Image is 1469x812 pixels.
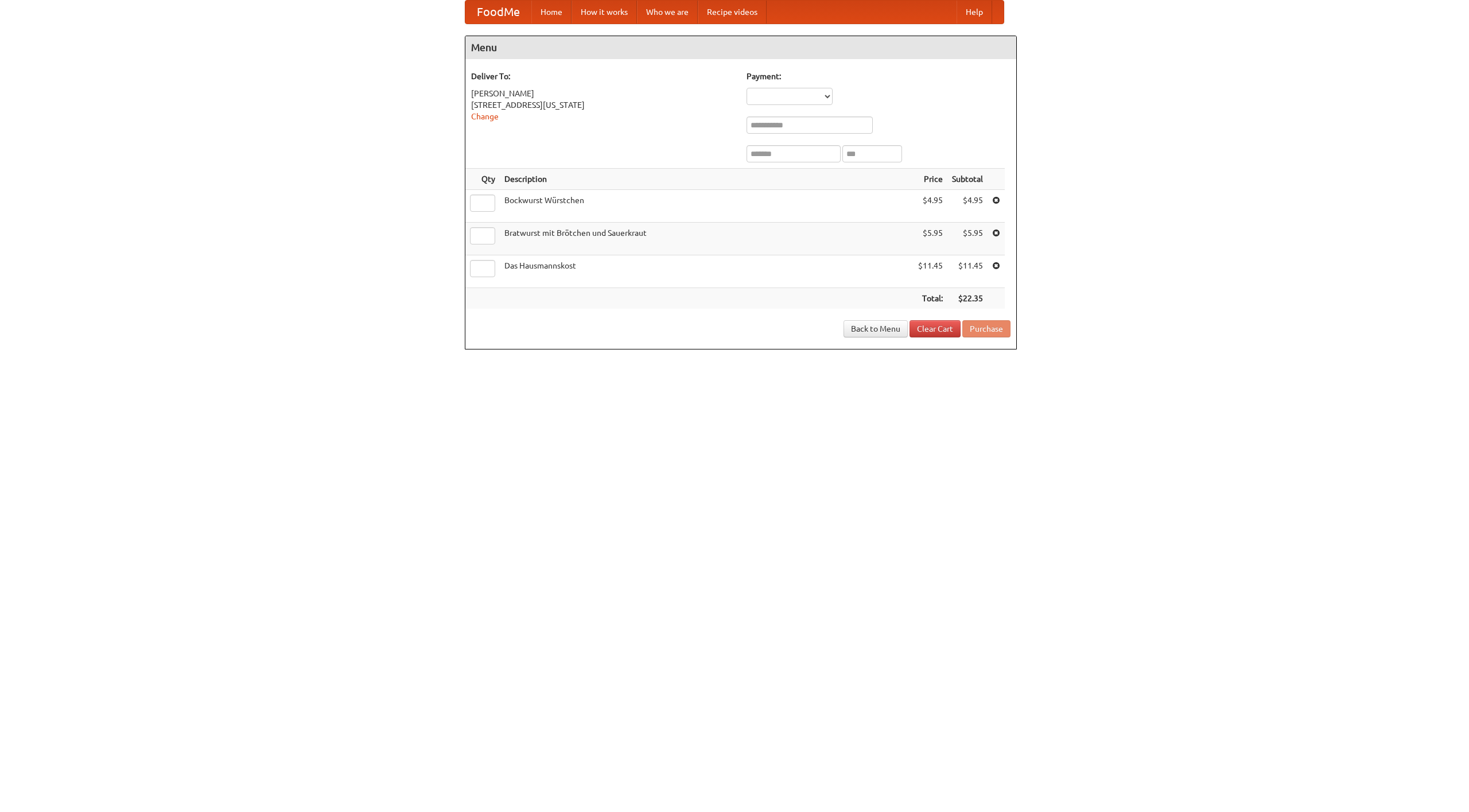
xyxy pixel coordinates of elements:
[471,112,499,121] a: Change
[947,223,988,255] td: $5.95
[914,169,947,190] th: Price
[914,190,947,223] td: $4.95
[747,71,1011,82] h5: Payment:
[914,288,947,309] th: Total:
[500,255,914,288] td: Das Hausmannskost
[471,99,735,111] div: [STREET_ADDRESS][US_STATE]
[500,169,914,190] th: Description
[465,169,500,190] th: Qty
[637,1,698,24] a: Who we are
[531,1,572,24] a: Home
[500,223,914,255] td: Bratwurst mit Brötchen und Sauerkraut
[947,255,988,288] td: $11.45
[914,255,947,288] td: $11.45
[947,288,988,309] th: $22.35
[962,320,1011,337] button: Purchase
[914,223,947,255] td: $5.95
[465,1,531,24] a: FoodMe
[500,190,914,223] td: Bockwurst Würstchen
[910,320,961,337] a: Clear Cart
[465,36,1016,59] h4: Menu
[471,88,735,99] div: [PERSON_NAME]
[572,1,637,24] a: How it works
[947,169,988,190] th: Subtotal
[957,1,992,24] a: Help
[947,190,988,223] td: $4.95
[471,71,735,82] h5: Deliver To:
[844,320,908,337] a: Back to Menu
[698,1,767,24] a: Recipe videos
